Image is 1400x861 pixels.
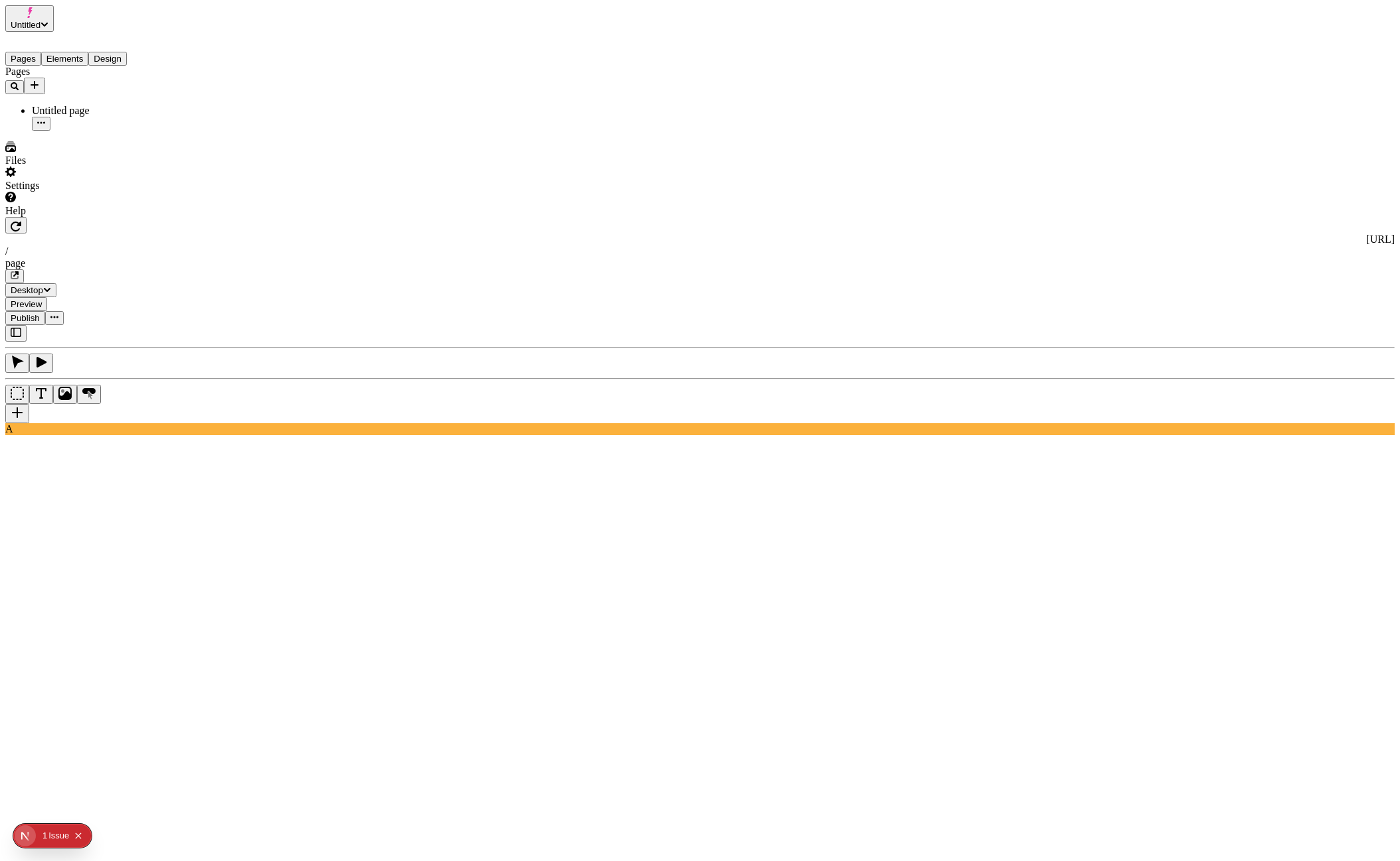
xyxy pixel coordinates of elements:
button: Box [5,385,29,404]
button: Publish [5,311,45,325]
div: page [5,257,1395,269]
button: Preview [5,297,47,311]
div: Files [5,155,165,166]
div: Untitled page [32,105,165,117]
button: Pages [5,52,41,66]
span: Preview [11,299,42,309]
div: / [5,245,1395,257]
button: Add new [24,78,45,94]
div: A [5,423,1395,435]
span: Untitled [11,20,40,30]
button: Text [29,385,53,404]
div: Settings [5,180,165,192]
button: Design [88,52,127,66]
div: [URL] [5,233,1395,245]
button: Button [77,385,101,404]
button: Elements [41,52,89,66]
button: Image [53,385,77,404]
div: Pages [5,66,165,78]
button: Desktop [5,283,56,297]
div: Help [5,205,165,217]
span: Desktop [11,285,43,295]
span: Publish [11,313,40,323]
p: Cookie Test Route [5,11,194,23]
